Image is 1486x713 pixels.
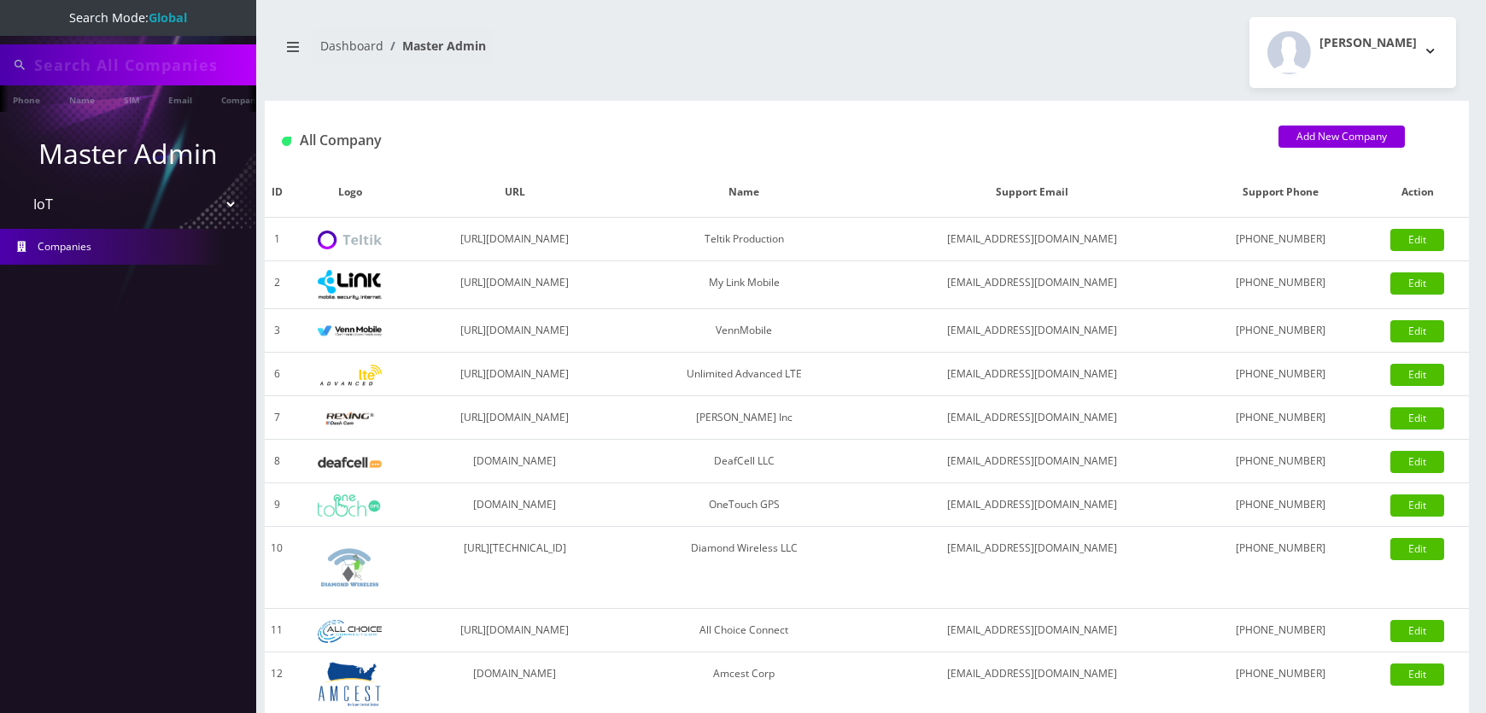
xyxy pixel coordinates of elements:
[289,167,411,218] th: Logo
[318,411,382,427] img: Rexing Inc
[1278,126,1405,148] a: Add New Company
[870,609,1195,652] td: [EMAIL_ADDRESS][DOMAIN_NAME]
[1195,309,1366,353] td: [PHONE_NUMBER]
[1319,36,1417,50] h2: [PERSON_NAME]
[282,132,1253,149] h1: All Company
[412,609,619,652] td: [URL][DOMAIN_NAME]
[1390,451,1444,473] a: Edit
[149,9,187,26] strong: Global
[61,85,103,112] a: Name
[318,365,382,386] img: Unlimited Advanced LTE
[1390,538,1444,560] a: Edit
[278,28,854,77] nav: breadcrumb
[1390,364,1444,386] a: Edit
[265,609,289,652] td: 11
[618,396,869,440] td: [PERSON_NAME] Inc
[1195,609,1366,652] td: [PHONE_NUMBER]
[870,261,1195,309] td: [EMAIL_ADDRESS][DOMAIN_NAME]
[38,239,91,254] span: Companies
[618,527,869,609] td: Diamond Wireless LLC
[1195,353,1366,396] td: [PHONE_NUMBER]
[265,353,289,396] td: 6
[412,167,619,218] th: URL
[265,218,289,261] td: 1
[412,483,619,527] td: [DOMAIN_NAME]
[412,218,619,261] td: [URL][DOMAIN_NAME]
[618,309,869,353] td: VennMobile
[1390,407,1444,430] a: Edit
[618,353,869,396] td: Unlimited Advanced LTE
[383,37,486,55] li: Master Admin
[412,440,619,483] td: [DOMAIN_NAME]
[1195,440,1366,483] td: [PHONE_NUMBER]
[870,483,1195,527] td: [EMAIL_ADDRESS][DOMAIN_NAME]
[69,9,187,26] span: Search Mode:
[1390,320,1444,342] a: Edit
[265,396,289,440] td: 7
[282,137,291,146] img: All Company
[1390,494,1444,517] a: Edit
[618,167,869,218] th: Name
[1249,17,1456,88] button: [PERSON_NAME]
[618,218,869,261] td: Teltik Production
[870,440,1195,483] td: [EMAIL_ADDRESS][DOMAIN_NAME]
[618,609,869,652] td: All Choice Connect
[318,620,382,643] img: All Choice Connect
[265,167,289,218] th: ID
[265,440,289,483] td: 8
[4,85,49,112] a: Phone
[318,661,382,707] img: Amcest Corp
[1195,167,1366,218] th: Support Phone
[265,309,289,353] td: 3
[318,325,382,337] img: VennMobile
[115,85,148,112] a: SIM
[870,167,1195,218] th: Support Email
[618,261,869,309] td: My Link Mobile
[412,396,619,440] td: [URL][DOMAIN_NAME]
[318,494,382,517] img: OneTouch GPS
[412,261,619,309] td: [URL][DOMAIN_NAME]
[265,527,289,609] td: 10
[1390,620,1444,642] a: Edit
[1195,527,1366,609] td: [PHONE_NUMBER]
[160,85,201,112] a: Email
[318,457,382,468] img: DeafCell LLC
[320,38,383,54] a: Dashboard
[870,218,1195,261] td: [EMAIL_ADDRESS][DOMAIN_NAME]
[870,353,1195,396] td: [EMAIL_ADDRESS][DOMAIN_NAME]
[618,483,869,527] td: OneTouch GPS
[34,49,252,81] input: Search All Companies
[870,396,1195,440] td: [EMAIL_ADDRESS][DOMAIN_NAME]
[1195,261,1366,309] td: [PHONE_NUMBER]
[1390,272,1444,295] a: Edit
[412,527,619,609] td: [URL][TECHNICAL_ID]
[318,270,382,300] img: My Link Mobile
[1195,218,1366,261] td: [PHONE_NUMBER]
[1390,229,1444,251] a: Edit
[265,483,289,527] td: 9
[412,353,619,396] td: [URL][DOMAIN_NAME]
[412,309,619,353] td: [URL][DOMAIN_NAME]
[318,231,382,250] img: Teltik Production
[1195,483,1366,527] td: [PHONE_NUMBER]
[213,85,270,112] a: Company
[318,535,382,599] img: Diamond Wireless LLC
[1390,663,1444,686] a: Edit
[618,440,869,483] td: DeafCell LLC
[1195,396,1366,440] td: [PHONE_NUMBER]
[870,527,1195,609] td: [EMAIL_ADDRESS][DOMAIN_NAME]
[870,309,1195,353] td: [EMAIL_ADDRESS][DOMAIN_NAME]
[265,261,289,309] td: 2
[1366,167,1469,218] th: Action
